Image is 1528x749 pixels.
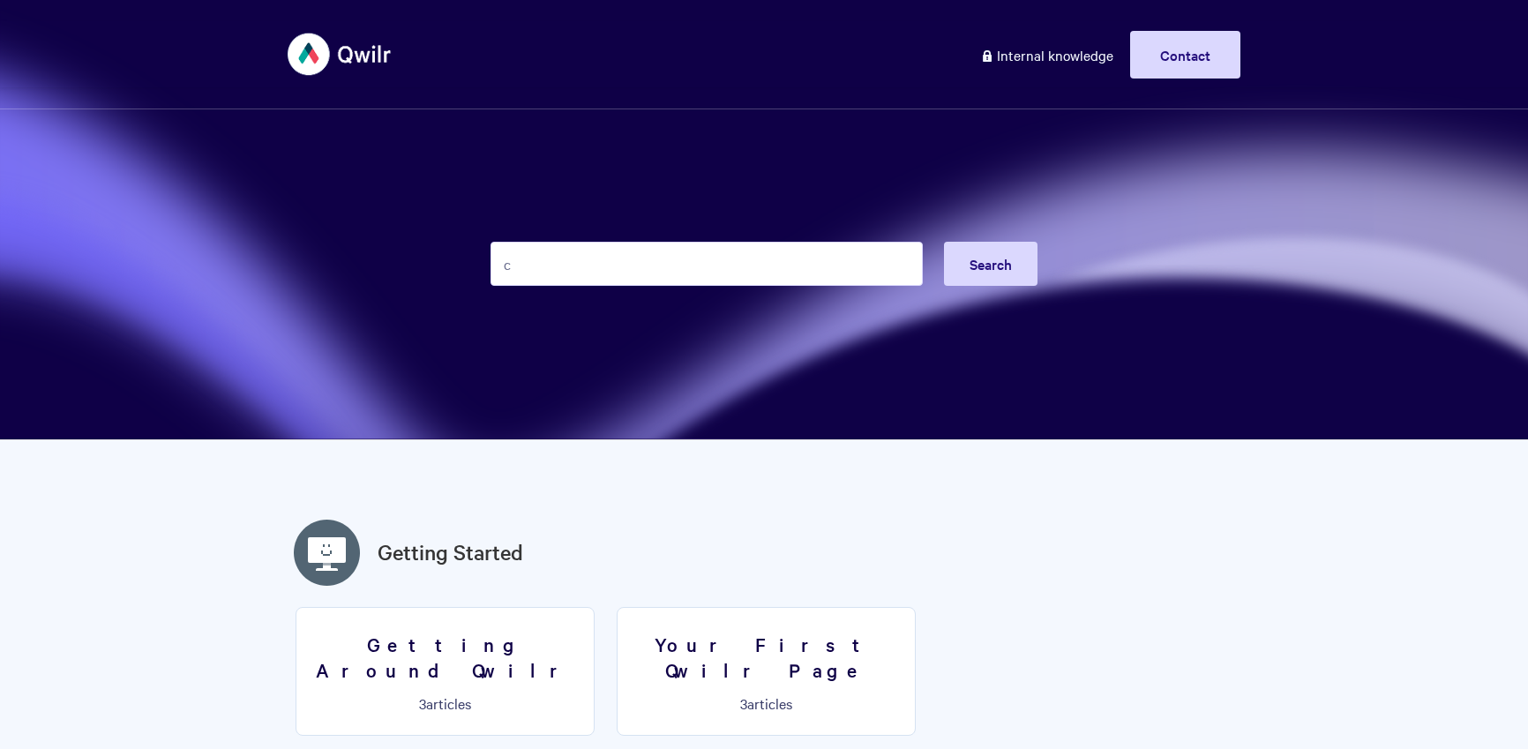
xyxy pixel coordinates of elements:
[628,632,904,682] h3: Your First Qwilr Page
[628,695,904,711] p: articles
[307,632,583,682] h3: Getting Around Qwilr
[307,695,583,711] p: articles
[970,254,1012,273] span: Search
[491,242,923,286] input: Search the knowledge base
[740,693,747,713] span: 3
[1130,31,1240,79] a: Contact
[944,242,1037,286] button: Search
[296,607,595,736] a: Getting Around Qwilr 3articles
[967,31,1127,79] a: Internal knowledge
[617,607,916,736] a: Your First Qwilr Page 3articles
[419,693,426,713] span: 3
[288,21,393,87] img: Qwilr Help Center
[378,536,523,568] a: Getting Started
